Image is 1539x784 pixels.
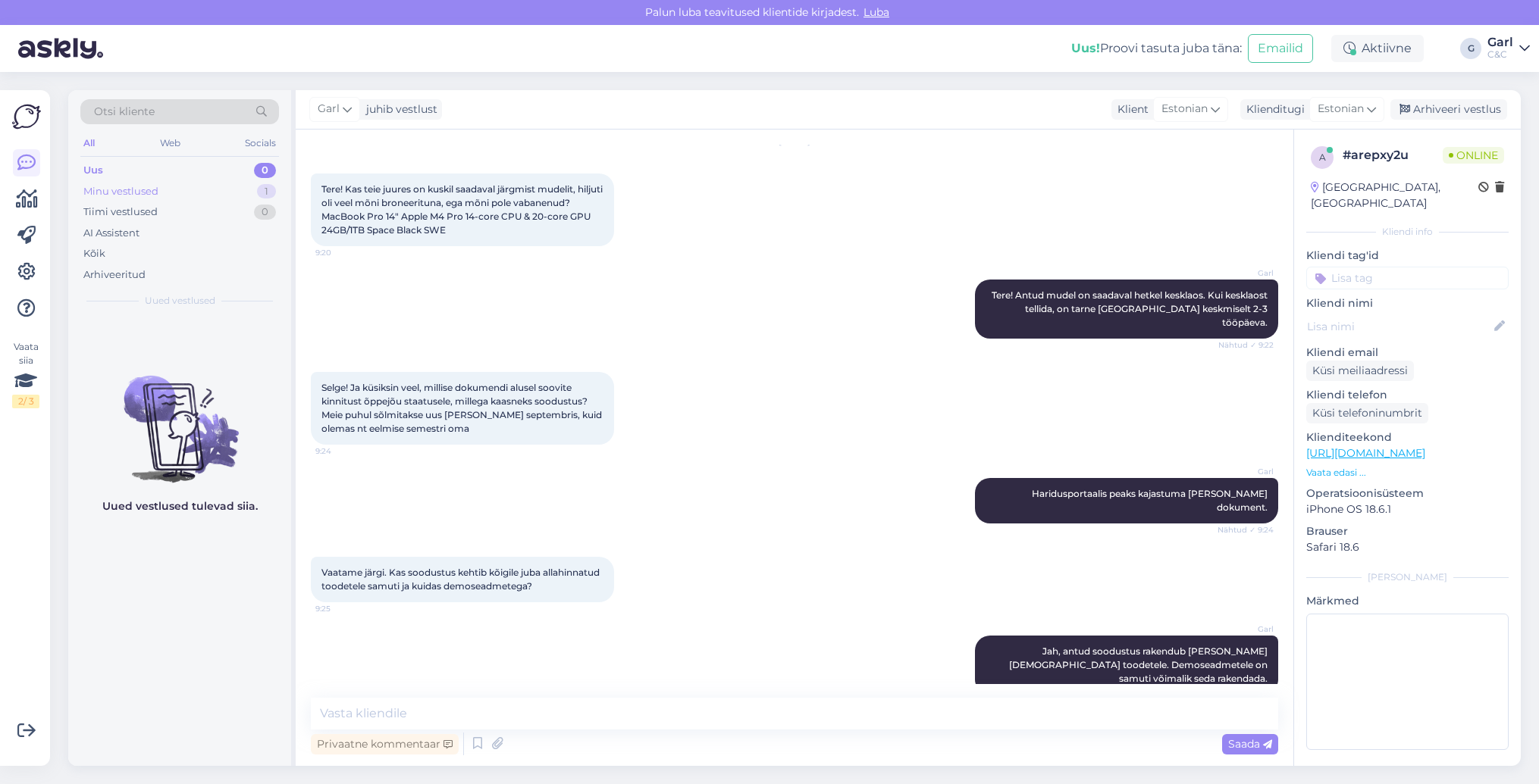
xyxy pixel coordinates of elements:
[1306,523,1509,539] p: Brauser
[68,348,291,485] img: No chats
[94,104,155,120] span: Otsi kliente
[1460,38,1481,59] div: G
[1306,429,1509,445] p: Klienditeekond
[1307,318,1491,335] input: Lisa nimi
[80,133,98,153] div: All
[1306,486,1509,501] p: Operatsioonisüsteem
[360,102,437,117] div: juhib vestlust
[315,247,372,258] span: 9:20
[1111,102,1149,117] div: Klient
[1318,101,1364,117] span: Estonian
[321,567,602,592] span: Vaatame järgi. Kas soodustus kehtib kõigile juba allahinnatud toodetele samuti ja kuidas demosead...
[1217,466,1274,477] span: Garl
[1443,147,1504,164] span: Online
[1217,267,1274,279] span: Garl
[1071,41,1100,55] b: Uus!
[1306,225,1509,239] div: Kliendi info
[1032,488,1270,513] span: Haridusportaalis peaks kajastuma [PERSON_NAME] dokument.
[102,498,258,514] p: Uued vestlused tulevad siia.
[83,184,158,199] div: Minu vestlused
[1306,248,1509,264] p: Kliendi tag'id
[1217,623,1274,635] span: Garl
[83,205,158,220] div: Tiimi vestlused
[254,205,276,220] div: 0
[1248,34,1313,63] button: Emailid
[83,226,139,241] div: AI Assistent
[1240,102,1305,117] div: Klienditugi
[1331,35,1424,62] div: Aktiivne
[315,603,372,614] span: 9:25
[1306,403,1428,423] div: Küsi telefoninumbrit
[1009,645,1270,684] span: Jah, antud soodustus rakendub [PERSON_NAME] [DEMOGRAPHIC_DATA] toodetele. Demoseadmetele on samut...
[1306,295,1509,311] p: Kliendi nimi
[12,102,41,131] img: Askly Logo
[242,133,279,153] div: Socials
[1319,151,1326,163] span: a
[1390,99,1507,120] div: Arhiveeri vestlus
[12,340,39,408] div: Vaata siia
[1306,361,1414,381] div: Küsi meiliaadressi
[1306,570,1509,584] div: [PERSON_NAME]
[1306,501,1509,517] p: iPhone OS 18.6.1
[1306,345,1509,361] p: Kliendi email
[157,133,183,153] div: Web
[83,246,105,261] div: Kõik
[1487,48,1513,61] div: C&C
[83,163,103,178] div: Uus
[1217,339,1274,351] span: Nähtud ✓ 9:22
[311,734,459,754] div: Privaatne kommentaar
[1343,146,1443,164] div: # arepxy2u
[1306,466,1509,479] p: Vaata edasi ...
[318,101,340,117] span: Garl
[1306,446,1425,460] a: [URL][DOMAIN_NAME]
[12,395,39,408] div: 2 / 3
[1306,267,1509,289] input: Lisa tag
[257,184,276,199] div: 1
[1311,180,1478,211] div: [GEOGRAPHIC_DATA], [GEOGRAPHIC_DATA]
[1306,593,1509,609] p: Märkmed
[254,163,276,178] div: 0
[992,289,1270,328] span: Tere! Antud mudel on saadaval hetkel kesklaos. Kui kesklaost tellida, on tarne [GEOGRAPHIC_DATA] ...
[1071,39,1242,58] div: Proovi tasuta juba täna:
[1487,36,1513,48] div: Garl
[145,294,215,308] span: Uued vestlused
[1487,36,1530,61] a: GarlC&C
[1228,737,1272,751] span: Saada
[1217,524,1274,536] span: Nähtud ✓ 9:24
[1161,101,1208,117] span: Estonian
[859,5,894,19] span: Luba
[321,382,604,434] span: Selge! Ja küsiksin veel, millise dokumendi alusel soovite kinnitust õppejõu staatusele, millega k...
[315,445,372,457] span: 9:24
[1306,539,1509,555] p: Safari 18.6
[1306,387,1509,403] p: Kliendi telefon
[321,183,605,236] span: Tere! Kas teie juures on kuskil saadaval järgmist mudelit, hiljuti oli veel mõni broneerituna, eg...
[83,267,146,283] div: Arhiveeritud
